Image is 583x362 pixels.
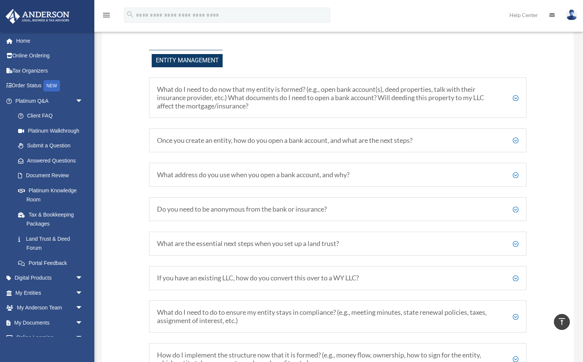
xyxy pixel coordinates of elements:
a: My Anderson Teamarrow_drop_down [5,300,94,316]
h5: What do I need to do to ensure my entity stays in compliance? (e.g., meeting minutes, state renew... [157,308,518,325]
a: Document Review [11,168,94,183]
a: Digital Productsarrow_drop_down [5,271,94,286]
a: Online Ordering [5,48,94,63]
span: arrow_drop_down [75,330,91,346]
a: Tax & Bookkeeping Packages [11,207,94,231]
i: search [126,10,134,19]
h5: What are the essential next steps when you set up a land trust? [157,240,518,248]
a: My Entitiesarrow_drop_down [5,285,94,300]
h5: If you have an existing LLC, how do you convert this over to a WY LLC? [157,274,518,282]
span: arrow_drop_down [75,93,91,109]
h5: Do you need to be anonymous from the bank or insurance? [157,205,518,213]
span: arrow_drop_down [75,285,91,301]
span: arrow_drop_down [75,300,91,316]
a: vertical_align_top [554,314,570,330]
a: Online Learningarrow_drop_down [5,330,94,345]
a: Client FAQ [11,108,91,124]
a: Land Trust & Deed Forum [11,231,94,255]
a: Order StatusNEW [5,78,94,94]
i: vertical_align_top [557,317,566,326]
i: menu [102,11,111,20]
h5: Once you create an entity, how do you open a bank account, and what are the next steps? [157,136,518,145]
div: NEW [43,80,60,91]
a: My Documentsarrow_drop_down [5,315,94,330]
img: Anderson Advisors Platinum Portal [3,9,72,24]
a: Home [5,33,94,48]
span: arrow_drop_down [75,271,91,286]
a: menu [102,13,111,20]
a: Portal Feedback [11,255,94,271]
span: Entity Management [152,54,223,67]
a: Submit a Question [11,138,94,153]
span: arrow_drop_down [75,315,91,331]
a: Tax Organizers [5,63,94,78]
h5: What address do you use when you open a bank account, and why? [157,171,518,179]
img: User Pic [566,9,577,20]
a: Answered Questions [11,153,94,168]
a: Platinum Q&Aarrow_drop_down [5,93,94,108]
a: Platinum Walkthrough [11,123,94,138]
a: Platinum Knowledge Room [11,183,94,207]
h5: What do I need to do now that my entity is formed? (e.g., open bank account(s), deed properties, ... [157,85,518,110]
